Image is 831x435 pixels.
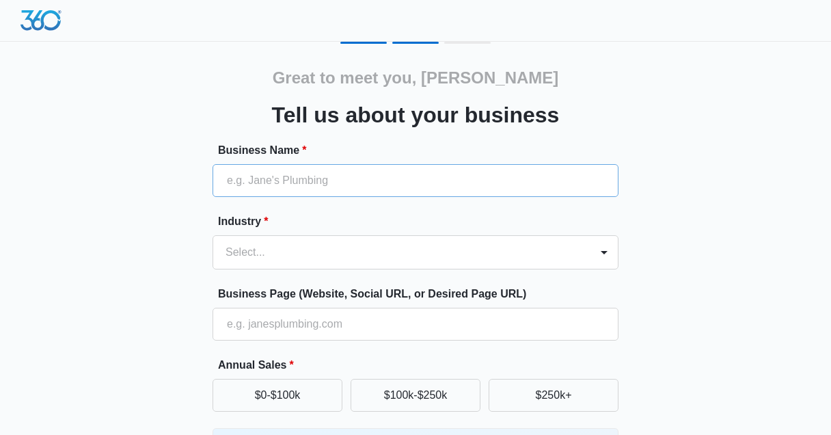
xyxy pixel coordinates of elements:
button: $250k+ [489,379,618,412]
input: e.g. Jane's Plumbing [213,164,618,197]
button: $0-$100k [213,379,342,412]
label: Industry [218,213,624,230]
label: Business Page (Website, Social URL, or Desired Page URL) [218,286,624,302]
input: e.g. janesplumbing.com [213,308,618,341]
h3: Tell us about your business [272,98,560,131]
h2: Great to meet you, [PERSON_NAME] [273,66,559,90]
label: Business Name [218,142,624,159]
label: Annual Sales [218,357,624,373]
button: $100k-$250k [351,379,480,412]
